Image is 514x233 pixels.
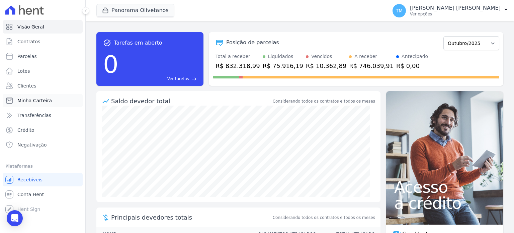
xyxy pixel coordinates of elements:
span: Recebíveis [17,176,42,183]
span: Acesso [394,179,495,195]
span: east [192,76,197,81]
div: Vencidos [311,53,332,60]
a: Crédito [3,123,83,137]
span: Lotes [17,68,30,74]
a: Clientes [3,79,83,93]
a: Visão Geral [3,20,83,34]
span: Contratos [17,38,40,45]
span: Principais devedores totais [111,213,271,222]
a: Parcelas [3,50,83,63]
span: task_alt [103,39,111,47]
div: Liquidados [268,53,293,60]
div: R$ 0,00 [396,61,428,70]
a: Contratos [3,35,83,48]
a: Ver tarefas east [121,76,197,82]
button: Panorama Olivetanos [96,4,174,17]
a: Recebíveis [3,173,83,186]
a: Minha Carteira [3,94,83,107]
div: Antecipado [402,53,428,60]
span: Crédito [17,127,34,133]
p: Ver opções [410,11,501,17]
a: Transferências [3,109,83,122]
span: Minha Carteira [17,97,52,104]
div: 0 [103,47,118,82]
span: Ver tarefas [167,76,189,82]
a: Lotes [3,64,83,78]
span: a crédito [394,195,495,211]
span: Tarefas em aberto [114,39,162,47]
div: R$ 75.916,19 [263,61,303,70]
span: Clientes [17,82,36,89]
div: Open Intercom Messenger [7,210,23,226]
div: R$ 746.039,91 [349,61,394,70]
div: Considerando todos os contratos e todos os meses [273,98,375,104]
span: Transferências [17,112,51,119]
span: TM [396,8,403,13]
a: Conta Hent [3,188,83,201]
div: R$ 832.318,99 [216,61,260,70]
span: Visão Geral [17,23,44,30]
div: R$ 10.362,89 [306,61,346,70]
a: Negativação [3,138,83,152]
p: [PERSON_NAME] [PERSON_NAME] [410,5,501,11]
button: TM [PERSON_NAME] [PERSON_NAME] Ver opções [387,1,514,20]
span: Considerando todos os contratos e todos os meses [273,215,375,221]
div: Posição de parcelas [226,39,279,47]
div: Saldo devedor total [111,97,271,106]
div: A receber [354,53,377,60]
span: Conta Hent [17,191,44,198]
div: Total a receber [216,53,260,60]
span: Negativação [17,141,47,148]
span: Parcelas [17,53,37,60]
div: Plataformas [5,162,80,170]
